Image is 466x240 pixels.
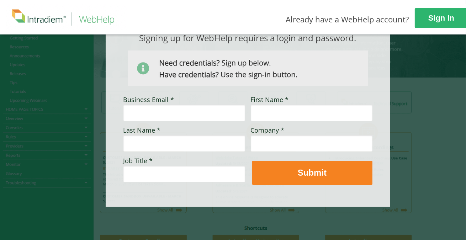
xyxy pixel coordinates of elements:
[123,126,161,134] span: Last Name *
[251,126,285,134] span: Company *
[251,95,289,104] span: First Name *
[123,156,153,165] span: Job Title *
[128,50,368,86] img: Need Credentials? Sign up below. Have Credentials? Use the sign-in button.
[286,14,409,25] span: Already have a WebHelp account?
[298,168,327,177] strong: Submit
[139,32,356,44] span: Signing up for WebHelp requires a login and password.
[428,14,454,22] strong: Sign In
[252,161,372,185] button: Submit
[123,95,174,104] span: Business Email *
